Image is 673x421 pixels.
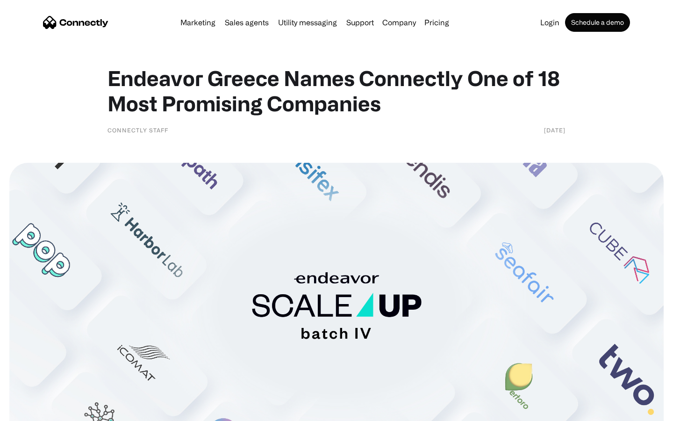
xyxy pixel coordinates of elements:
[107,125,168,135] div: Connectly Staff
[221,19,272,26] a: Sales agents
[421,19,453,26] a: Pricing
[544,125,566,135] div: [DATE]
[537,19,563,26] a: Login
[9,405,56,418] aside: Language selected: English
[107,65,566,116] h1: Endeavor Greece Names Connectly One of 18 Most Promising Companies
[19,405,56,418] ul: Language list
[177,19,219,26] a: Marketing
[382,16,416,29] div: Company
[274,19,341,26] a: Utility messaging
[343,19,378,26] a: Support
[565,13,630,32] a: Schedule a demo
